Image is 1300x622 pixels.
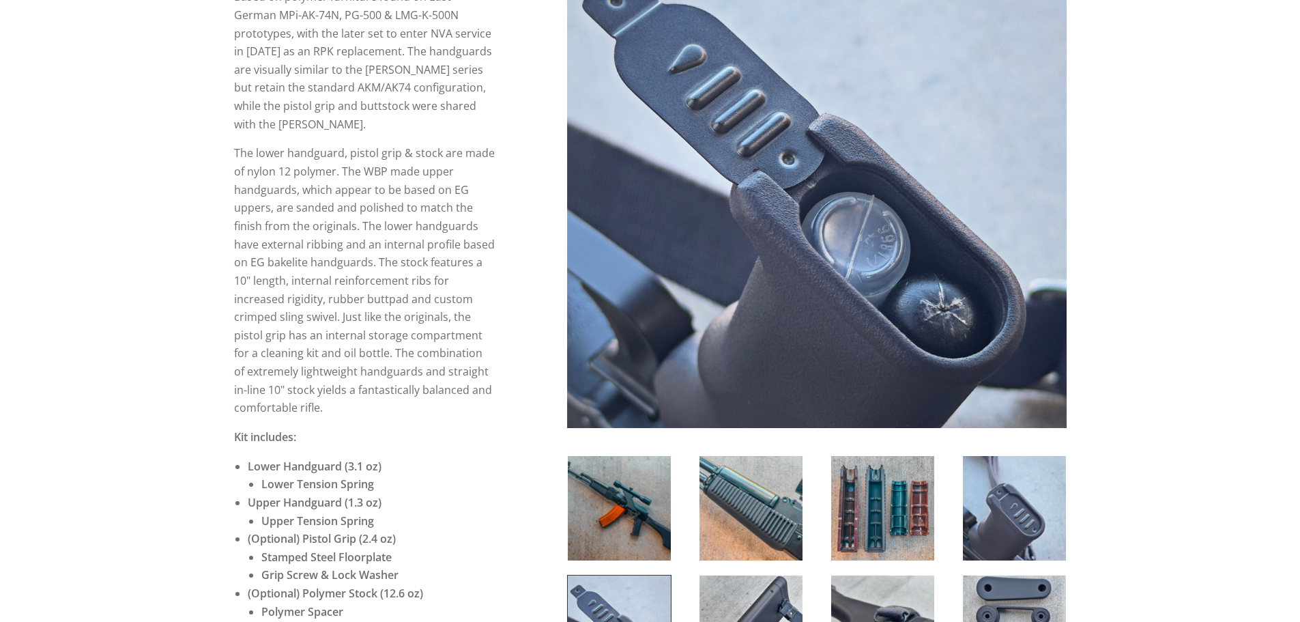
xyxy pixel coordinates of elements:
img: East German AK-74 Prototype Furniture [831,456,934,561]
strong: Lower Tension Spring [261,477,374,492]
strong: Lower Handguard (3.1 oz) [248,459,381,474]
img: East German AK-74 Prototype Furniture [568,456,671,561]
strong: (Optional) Polymer Stock (12.6 oz) [248,586,423,601]
strong: Kit includes: [234,429,296,444]
strong: Stamped Steel Floorplate [261,550,392,565]
strong: Upper Handguard (1.3 oz) [248,495,381,510]
p: The lower handguard, pistol grip & stock are made of nylon 12 polymer. The WBP made upper handgua... [234,144,495,417]
img: East German AK-74 Prototype Furniture [699,456,803,561]
strong: Polymer Spacer [261,604,343,619]
strong: (Optional) Pistol Grip (2.4 oz) [248,531,396,546]
strong: Upper Tension Spring [261,513,374,528]
img: East German AK-74 Prototype Furniture [963,456,1066,561]
strong: Grip Screw & Lock Washer [261,567,399,582]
